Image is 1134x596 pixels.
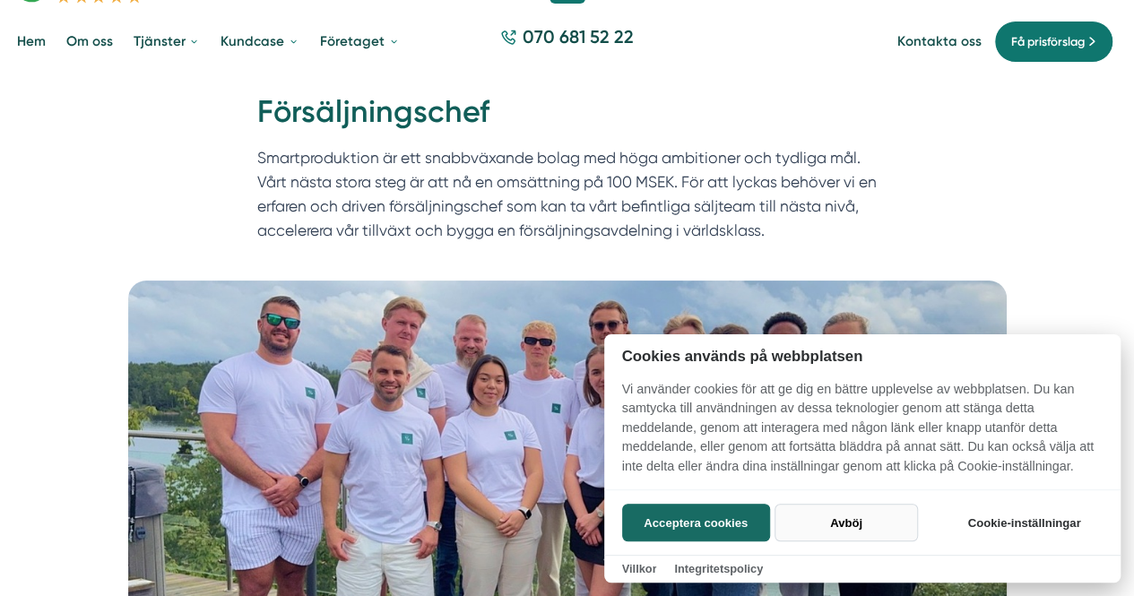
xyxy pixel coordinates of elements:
a: Integritetspolicy [674,562,763,575]
button: Avböj [775,504,917,541]
a: Villkor [622,562,657,575]
button: Cookie-inställningar [946,504,1103,541]
button: Acceptera cookies [622,504,770,541]
h2: Cookies används på webbplatsen [604,348,1121,365]
p: Vi använder cookies för att ge dig en bättre upplevelse av webbplatsen. Du kan samtycka till anvä... [604,380,1121,489]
